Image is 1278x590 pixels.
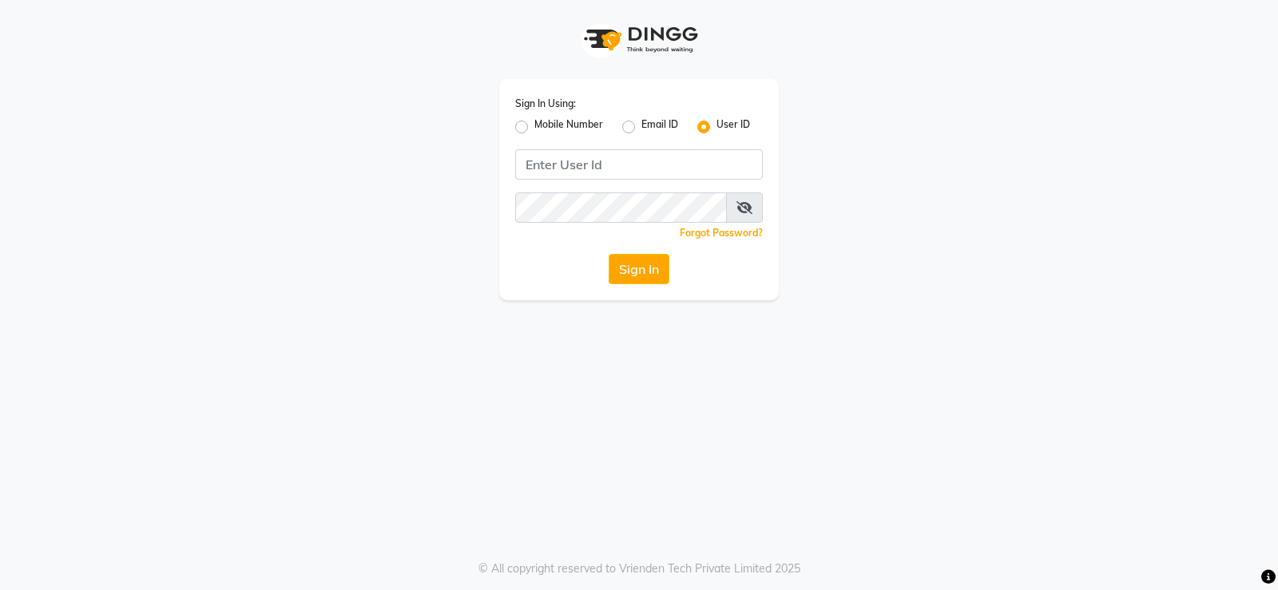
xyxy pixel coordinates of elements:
[680,227,763,239] a: Forgot Password?
[641,117,678,137] label: Email ID
[515,97,576,111] label: Sign In Using:
[716,117,750,137] label: User ID
[515,192,727,223] input: Username
[575,16,703,63] img: logo1.svg
[534,117,603,137] label: Mobile Number
[609,254,669,284] button: Sign In
[515,149,763,180] input: Username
